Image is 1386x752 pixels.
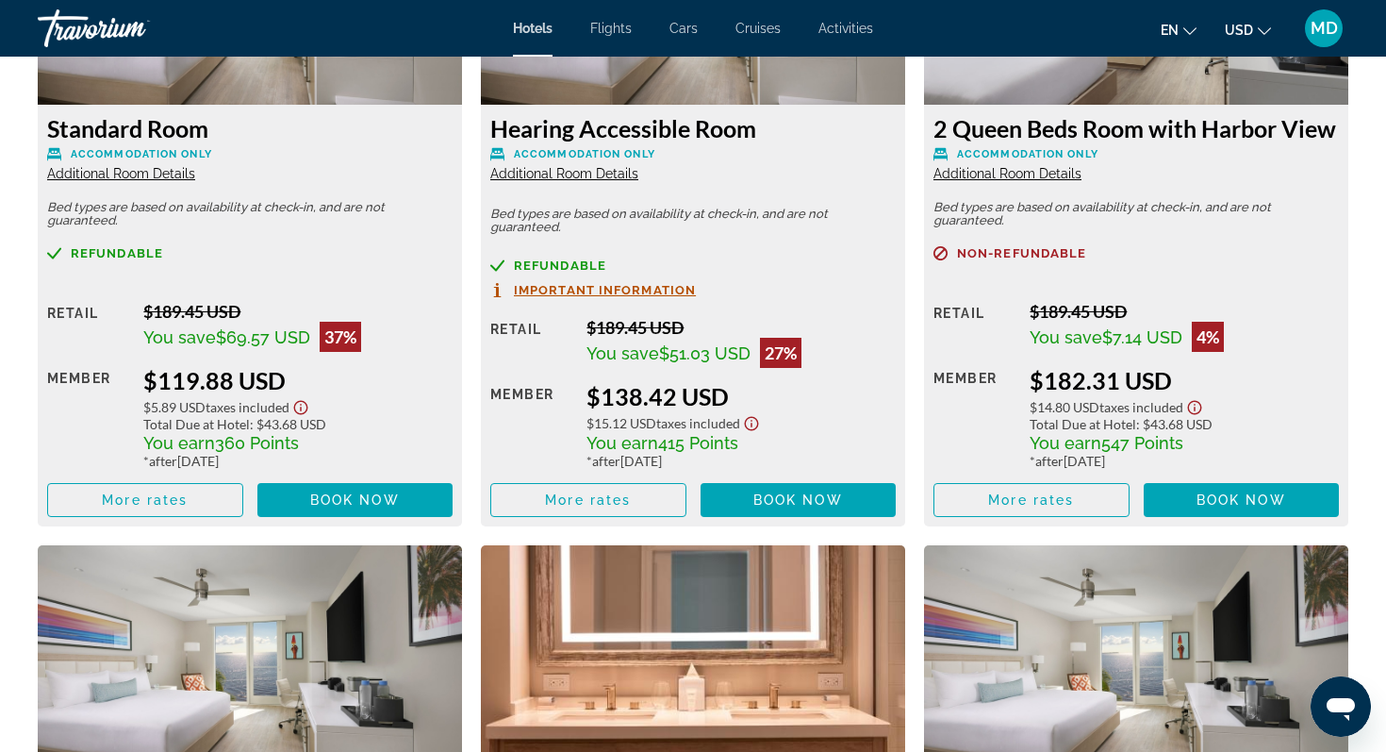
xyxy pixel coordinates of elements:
[490,208,896,234] p: Bed types are based on availability at check-in, and are not guaranteed.
[957,148,1098,160] span: Accommodation Only
[545,493,631,508] span: More rates
[47,114,453,142] h3: Standard Room
[735,21,781,36] a: Cruises
[586,415,656,431] span: $15.12 USD
[216,327,310,347] span: $69.57 USD
[753,493,843,508] span: Book now
[1030,416,1339,432] div: : $43.68 USD
[669,21,698,36] a: Cars
[1225,23,1253,38] span: USD
[1161,16,1196,43] button: Change language
[143,301,453,322] div: $189.45 USD
[586,317,896,338] div: $189.45 USD
[1144,483,1340,517] button: Book now
[760,338,801,368] div: 27%
[47,201,453,227] p: Bed types are based on availability at check-in, and are not guaranteed.
[1225,16,1271,43] button: Change currency
[1030,301,1339,322] div: $189.45 USD
[592,453,620,469] span: after
[513,21,553,36] a: Hotels
[957,247,1086,259] span: Non-refundable
[586,382,896,410] div: $138.42 USD
[514,259,606,272] span: Refundable
[143,327,216,347] span: You save
[71,247,163,259] span: Refundable
[257,483,454,517] button: Book now
[490,114,896,142] h3: Hearing Accessible Room
[933,114,1339,142] h3: 2 Queen Beds Room with Harbor View
[933,201,1339,227] p: Bed types are based on availability at check-in, and are not guaranteed.
[289,394,312,416] button: Show Taxes and Fees disclaimer
[1183,394,1206,416] button: Show Taxes and Fees disclaimer
[38,4,226,53] a: Travorium
[320,322,361,352] div: 37%
[514,148,655,160] span: Accommodation Only
[1192,322,1224,352] div: 4%
[988,493,1074,508] span: More rates
[1030,433,1101,453] span: You earn
[701,483,897,517] button: Book now
[659,343,751,363] span: $51.03 USD
[1161,23,1179,38] span: en
[514,284,696,296] span: Important Information
[933,483,1130,517] button: More rates
[1030,399,1099,415] span: $14.80 USD
[586,453,896,469] div: * [DATE]
[47,366,129,469] div: Member
[490,317,572,368] div: Retail
[818,21,873,36] a: Activities
[933,366,1015,469] div: Member
[71,148,212,160] span: Accommodation Only
[490,282,696,298] button: Important Information
[586,433,658,453] span: You earn
[1035,453,1064,469] span: after
[933,166,1081,181] span: Additional Room Details
[1099,399,1183,415] span: Taxes included
[1311,19,1338,38] span: MD
[1030,453,1339,469] div: * [DATE]
[143,416,453,432] div: : $43.68 USD
[740,410,763,432] button: Show Taxes and Fees disclaimer
[1299,8,1348,48] button: User Menu
[1196,493,1286,508] span: Book now
[47,483,243,517] button: More rates
[933,301,1015,352] div: Retail
[47,166,195,181] span: Additional Room Details
[490,259,896,273] a: Refundable
[490,382,572,469] div: Member
[215,433,299,453] span: 360 Points
[1102,327,1182,347] span: $7.14 USD
[143,366,453,394] div: $119.88 USD
[656,415,740,431] span: Taxes included
[143,433,215,453] span: You earn
[143,399,206,415] span: $5.89 USD
[658,433,738,453] span: 415 Points
[102,493,188,508] span: More rates
[490,483,686,517] button: More rates
[586,343,659,363] span: You save
[206,399,289,415] span: Taxes included
[1030,327,1102,347] span: You save
[590,21,632,36] a: Flights
[47,301,129,352] div: Retail
[1030,416,1136,432] span: Total Due at Hotel
[143,453,453,469] div: * [DATE]
[1101,433,1183,453] span: 547 Points
[1030,366,1339,394] div: $182.31 USD
[490,166,638,181] span: Additional Room Details
[1311,677,1371,737] iframe: Button to launch messaging window
[47,246,453,260] a: Refundable
[143,416,250,432] span: Total Due at Hotel
[310,493,400,508] span: Book now
[149,453,177,469] span: after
